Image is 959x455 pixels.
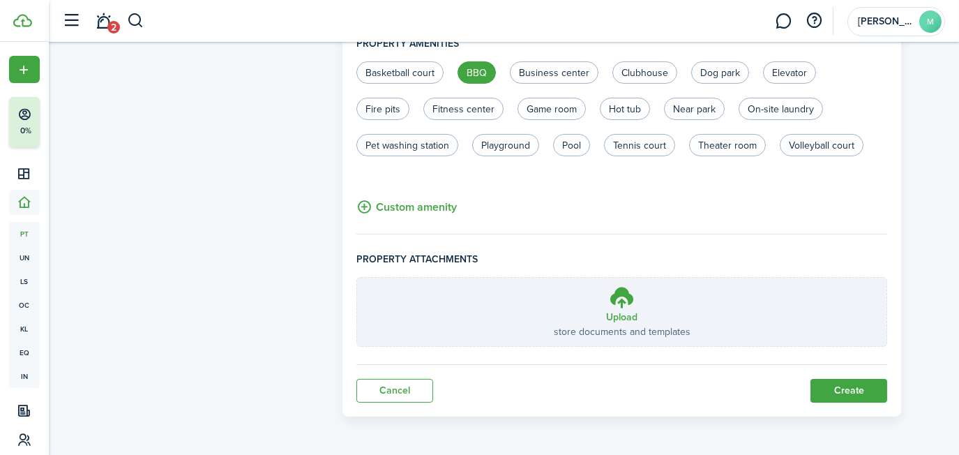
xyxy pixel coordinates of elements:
[9,293,40,317] a: oc
[739,98,823,120] label: On-site laundry
[458,61,496,84] label: BBQ
[9,317,40,341] a: kl
[604,134,675,156] label: Tennis court
[664,98,725,120] label: Near park
[810,379,887,403] button: Create
[127,9,144,33] button: Search
[9,269,40,293] a: ls
[356,198,457,216] button: Custom amenity
[689,134,766,156] label: Theater room
[510,61,598,84] label: Business center
[554,325,690,339] p: store documents and templates
[919,10,942,33] avatar-text: M
[763,61,816,84] label: Elevator
[107,21,120,33] span: 2
[356,98,409,120] label: Fire pits
[423,98,504,120] label: Fitness center
[691,61,749,84] label: Dog park
[13,14,32,27] img: TenantCloud
[518,98,586,120] label: Game room
[9,246,40,269] a: un
[356,61,444,84] label: Basketball court
[59,8,85,34] button: Open sidebar
[356,252,888,277] h4: Property attachments
[9,341,40,364] a: eq
[91,3,117,39] a: Notifications
[612,61,677,84] label: Clubhouse
[9,364,40,388] a: in
[9,97,125,147] button: 0%
[356,134,458,156] label: Pet washing station
[803,9,826,33] button: Open resource center
[9,222,40,246] a: pt
[356,36,888,61] h4: Property amenities
[600,98,650,120] label: Hot tub
[553,134,590,156] label: Pool
[780,134,863,156] label: Volleyball court
[9,56,40,83] button: Open menu
[771,3,797,39] a: Messaging
[17,125,35,137] p: 0%
[606,310,637,325] h3: Upload
[356,379,433,403] a: Cancel
[858,17,914,27] span: Monica
[472,134,539,156] label: Playground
